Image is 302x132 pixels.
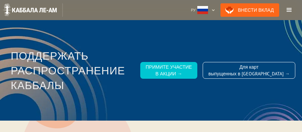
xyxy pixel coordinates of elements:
h3: Поддержать распространение каббалы [11,48,135,92]
div: Ру [188,3,218,17]
div: Ру [191,7,196,13]
div: Примите участие в акции → [146,64,192,77]
a: Внести Вклад [220,3,279,17]
a: Для картвыпущенных в [GEOGRAPHIC_DATA] → [203,62,295,79]
a: Примите участиев акции → [140,62,197,79]
div: Для карт выпущенных в [GEOGRAPHIC_DATA] → [208,64,290,77]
